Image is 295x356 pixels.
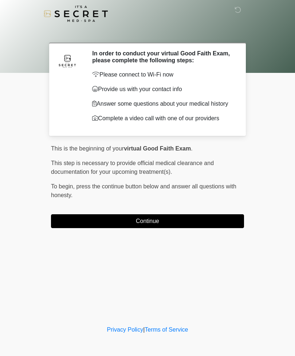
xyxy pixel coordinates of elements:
span: . [191,145,192,152]
a: | [143,326,145,333]
span: This step is necessary to provide official medical clearance and documentation for your upcoming ... [51,160,214,175]
h1: ‎ ‎ [46,26,249,40]
span: This is the beginning of your [51,145,124,152]
p: Provide us with your contact info [92,85,233,94]
p: Complete a video call with one of our providers [92,114,233,123]
img: Agent Avatar [56,50,78,72]
a: Terms of Service [145,326,188,333]
p: Answer some questions about your medical history [92,99,233,108]
strong: virtual Good Faith Exam [124,145,191,152]
h2: In order to conduct your virtual Good Faith Exam, please complete the following steps: [92,50,233,64]
p: Please connect to Wi-Fi now [92,70,233,79]
img: It's A Secret Med Spa Logo [44,5,108,22]
span: press the continue button below and answer all questions with honesty. [51,183,236,198]
span: To begin, [51,183,76,189]
a: Privacy Policy [107,326,143,333]
button: Continue [51,214,244,228]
